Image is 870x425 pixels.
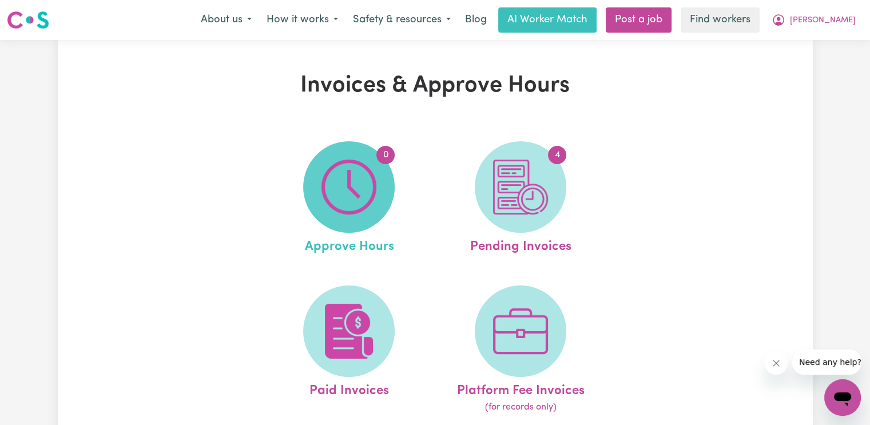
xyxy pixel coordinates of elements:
iframe: Message from company [792,349,861,375]
button: How it works [259,8,345,32]
span: Platform Fee Invoices [457,377,585,401]
img: Careseekers logo [7,10,49,30]
a: AI Worker Match [498,7,597,33]
a: Paid Invoices [267,285,431,415]
a: Careseekers logo [7,7,49,33]
span: Pending Invoices [470,233,571,257]
span: (for records only) [485,400,557,414]
span: Approve Hours [304,233,394,257]
button: Safety & resources [345,8,458,32]
span: [PERSON_NAME] [790,14,856,27]
a: Platform Fee Invoices(for records only) [438,285,603,415]
button: My Account [764,8,863,32]
a: Approve Hours [267,141,431,257]
a: Find workers [681,7,760,33]
a: Post a job [606,7,672,33]
span: 4 [548,146,566,164]
h1: Invoices & Approve Hours [190,72,680,100]
span: 0 [376,146,395,164]
button: About us [193,8,259,32]
a: Pending Invoices [438,141,603,257]
span: Paid Invoices [309,377,389,401]
span: Need any help? [7,8,69,17]
a: Blog [458,7,494,33]
iframe: Button to launch messaging window [824,379,861,416]
iframe: Close message [765,352,788,375]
